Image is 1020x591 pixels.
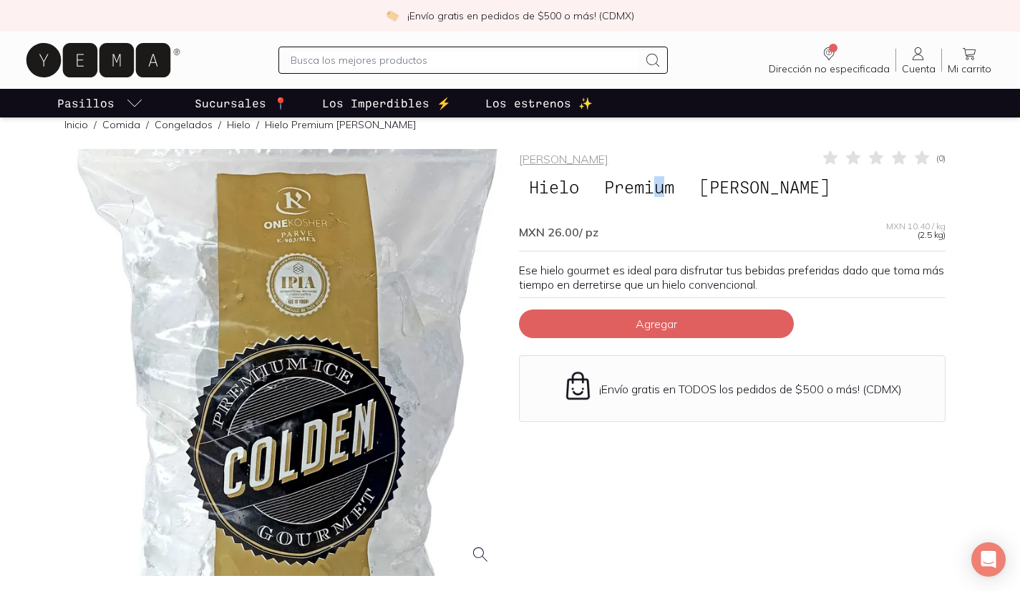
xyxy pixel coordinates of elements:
[322,95,451,112] p: Los Imperdibles ⚡️
[689,173,840,201] span: [PERSON_NAME]
[936,154,946,163] span: ( 0 )
[291,52,638,69] input: Busca los mejores productos
[896,45,941,75] a: Cuenta
[942,45,997,75] a: Mi carrito
[971,542,1006,577] div: Open Intercom Messenger
[485,95,593,112] p: Los estrenos ✨
[519,225,598,239] span: MXN 26.00 / pz
[902,62,936,75] span: Cuenta
[407,9,634,23] p: ¡Envío gratis en pedidos de $500 o más! (CDMX)
[227,118,251,131] a: Hielo
[386,9,399,22] img: check
[64,118,88,131] a: Inicio
[769,62,890,75] span: Dirección no especificada
[918,231,946,239] span: (2.5 kg)
[213,117,227,132] span: /
[519,309,794,338] button: Agregar
[192,89,291,117] a: Sucursales 📍
[886,222,946,231] span: MXN 10.40 / kg
[265,117,416,132] p: Hielo Premium [PERSON_NAME]
[519,173,589,201] span: Hielo
[251,117,265,132] span: /
[763,45,895,75] a: Dirección no especificada
[195,95,288,112] p: Sucursales 📍
[482,89,596,117] a: Los estrenos ✨
[57,95,115,112] p: Pasillos
[319,89,454,117] a: Los Imperdibles ⚡️
[140,117,155,132] span: /
[519,263,946,292] div: Ese hielo gourmet es ideal para disfrutar tus bebidas preferidas dado que toma más tiempo en derr...
[599,382,902,396] p: ¡Envío gratis en TODOS los pedidos de $500 o más! (CDMX)
[519,152,608,166] a: [PERSON_NAME]
[88,117,102,132] span: /
[636,317,677,331] span: Agregar
[948,62,991,75] span: Mi carrito
[155,118,213,131] a: Congelados
[54,89,146,117] a: pasillo-todos-link
[102,118,140,131] a: Comida
[594,173,684,201] span: Premium
[563,370,593,401] img: Envío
